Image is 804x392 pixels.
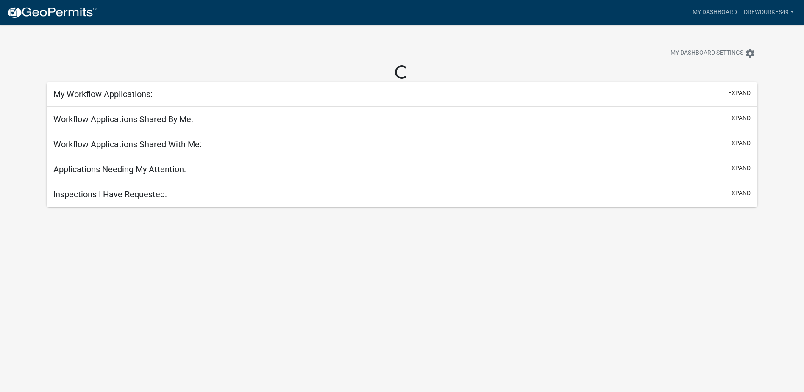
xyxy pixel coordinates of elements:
[728,89,751,98] button: expand
[728,114,751,123] button: expand
[740,4,797,20] a: Drewdurkes49
[53,139,202,149] h5: Workflow Applications Shared With Me:
[745,48,755,59] i: settings
[53,114,193,124] h5: Workflow Applications Shared By Me:
[728,164,751,173] button: expand
[689,4,740,20] a: My Dashboard
[728,139,751,148] button: expand
[53,189,167,199] h5: Inspections I Have Requested:
[664,45,762,62] button: My Dashboard Settingssettings
[53,89,153,99] h5: My Workflow Applications:
[728,189,751,198] button: expand
[53,164,186,174] h5: Applications Needing My Attention:
[670,48,743,59] span: My Dashboard Settings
